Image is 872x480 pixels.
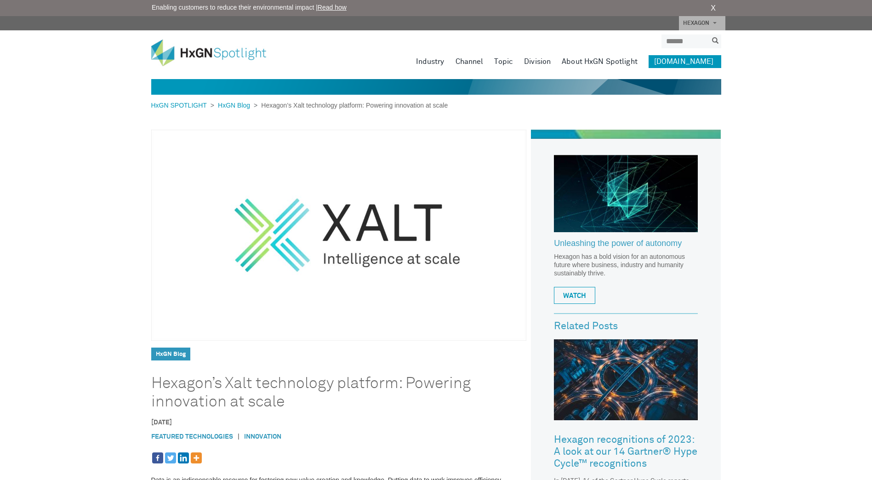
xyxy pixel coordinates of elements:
[151,374,500,411] h1: Hexagon’s Xalt technology platform: Powering innovation at scale
[318,4,347,11] a: Read how
[151,419,172,426] time: [DATE]
[554,252,698,277] p: Hexagon has a bold vision for an autonomous future where business, industry and humanity sustaina...
[524,55,551,68] a: Division
[156,351,186,357] a: HxGN Blog
[233,432,244,442] span: |
[151,102,211,109] a: HxGN SPOTLIGHT
[554,321,698,332] h3: Related Posts
[416,55,445,68] a: Industry
[562,55,638,68] a: About HxGN Spotlight
[151,101,448,110] div: > >
[152,452,163,463] a: Facebook
[244,434,281,440] a: Innovation
[554,239,698,253] a: Unleashing the power of autonomy
[152,3,347,12] span: Enabling customers to reduce their environmental impact |
[554,427,698,477] a: Hexagon recognitions of 2023: A look at our 14 Gartner® Hype Cycle™ recognitions
[679,16,725,30] a: HEXAGON
[554,287,595,304] a: WATCH
[494,55,513,68] a: Topic
[257,102,448,109] span: Hexagon’s Xalt technology platform: Powering innovation at scale
[554,155,698,232] img: Hexagon_CorpVideo_Pod_RR_2.jpg
[151,130,527,341] img: 2fA615sYP1bCg4QgeNJYko.jpg
[165,452,176,463] a: Twitter
[191,452,202,463] a: More
[554,339,698,420] img: Hexagon recognitions of 2023: A look at our 14 Gartner® Hype Cycle™ recognitions
[711,3,716,14] a: X
[649,55,721,68] a: [DOMAIN_NAME]
[456,55,484,68] a: Channel
[151,40,280,66] img: HxGN Spotlight
[178,452,189,463] a: Linkedin
[151,434,233,440] a: Featured Technologies
[214,102,254,109] a: HxGN Blog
